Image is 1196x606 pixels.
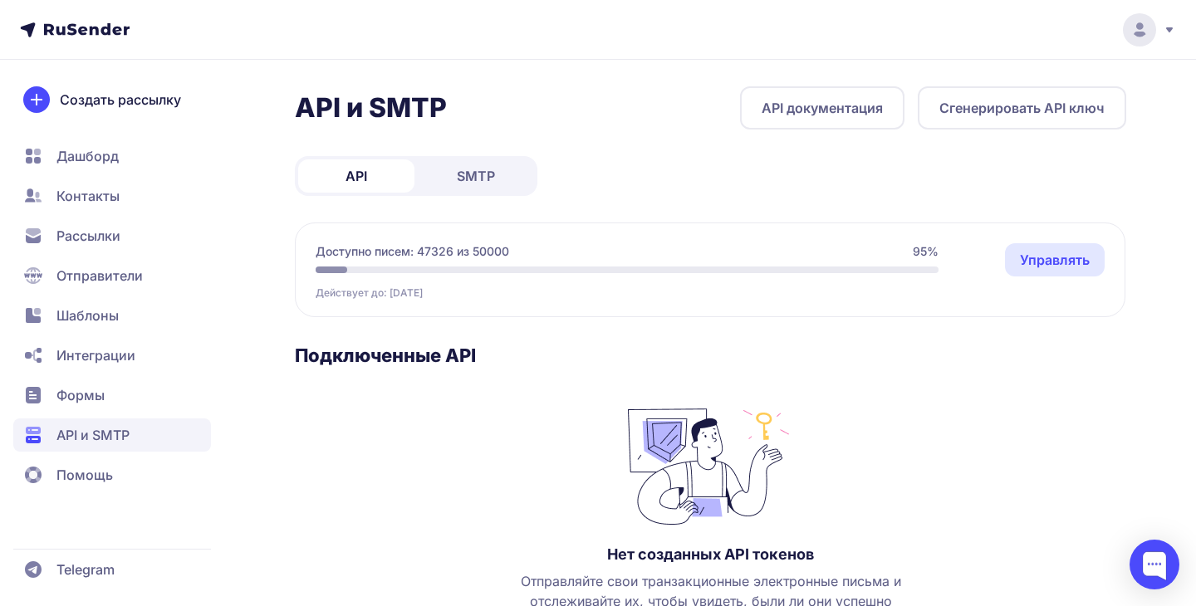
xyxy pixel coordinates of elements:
a: Telegram [13,553,211,586]
h3: Подключенные API [295,344,1126,367]
h2: API и SMTP [295,91,447,125]
a: API [298,159,414,193]
span: Контакты [56,186,120,206]
span: API и SMTP [56,425,130,445]
span: Формы [56,385,105,405]
a: Управлять [1005,243,1105,276]
a: SMTP [418,159,534,193]
span: Рассылки [56,226,120,246]
img: no_photo [628,400,794,525]
span: Действует до: [DATE] [316,286,423,300]
button: Сгенерировать API ключ [918,86,1126,130]
span: 95% [913,243,939,260]
span: Дашборд [56,146,119,166]
span: API [346,166,367,186]
span: Шаблоны [56,305,119,325]
span: SMTP [457,166,495,186]
span: Доступно писем: 47326 из 50000 [316,243,509,260]
span: Помощь [56,465,113,485]
span: Создать рассылку [60,90,181,110]
span: Интеграции [56,345,135,365]
h3: Нет созданных API токенов [607,545,814,564]
span: Отправители [56,266,143,286]
a: API документация [740,86,904,130]
span: Telegram [56,560,115,579]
